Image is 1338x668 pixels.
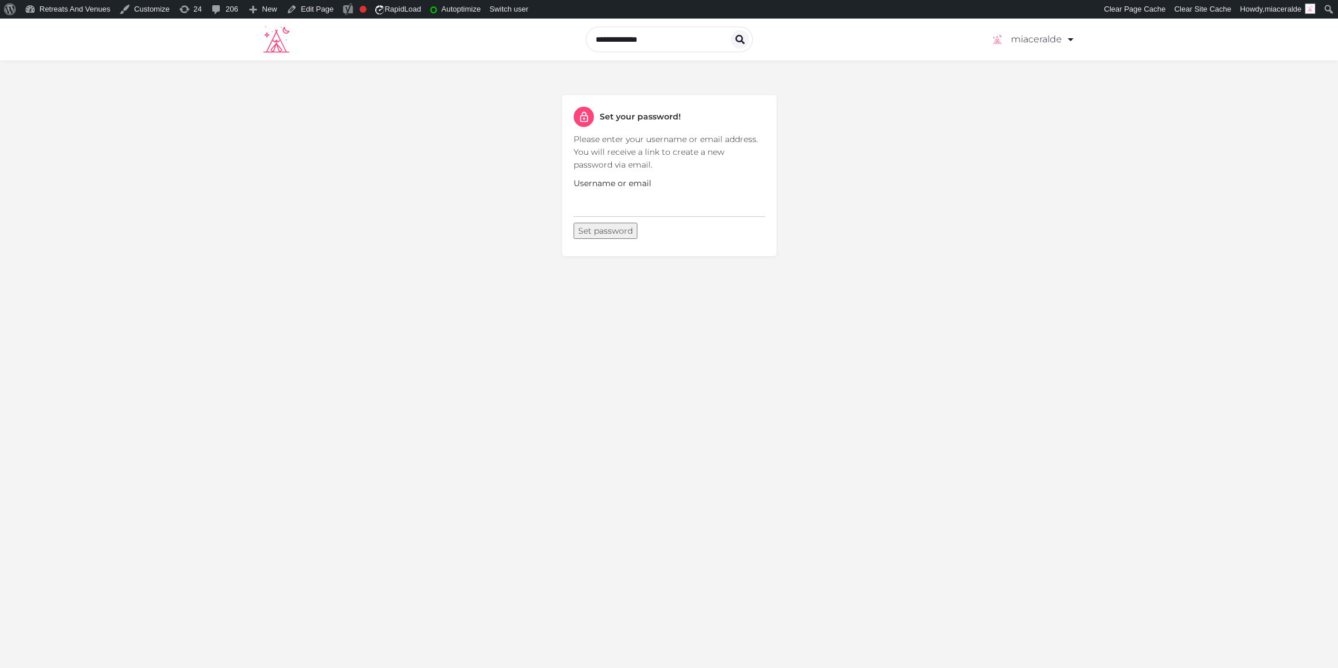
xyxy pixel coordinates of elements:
[1264,5,1301,13] span: miaceralde
[1174,5,1231,13] span: Clear Site Cache
[600,111,681,122] h5: Set your password!
[360,6,367,13] div: Focus keyphrase not set
[990,23,1075,56] a: miaceralde
[1104,5,1166,13] span: Clear Page Cache
[574,223,637,239] button: Set password
[574,177,651,190] label: Username or email
[574,133,765,171] p: Please enter your username or email address. You will receive a link to create a new password via...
